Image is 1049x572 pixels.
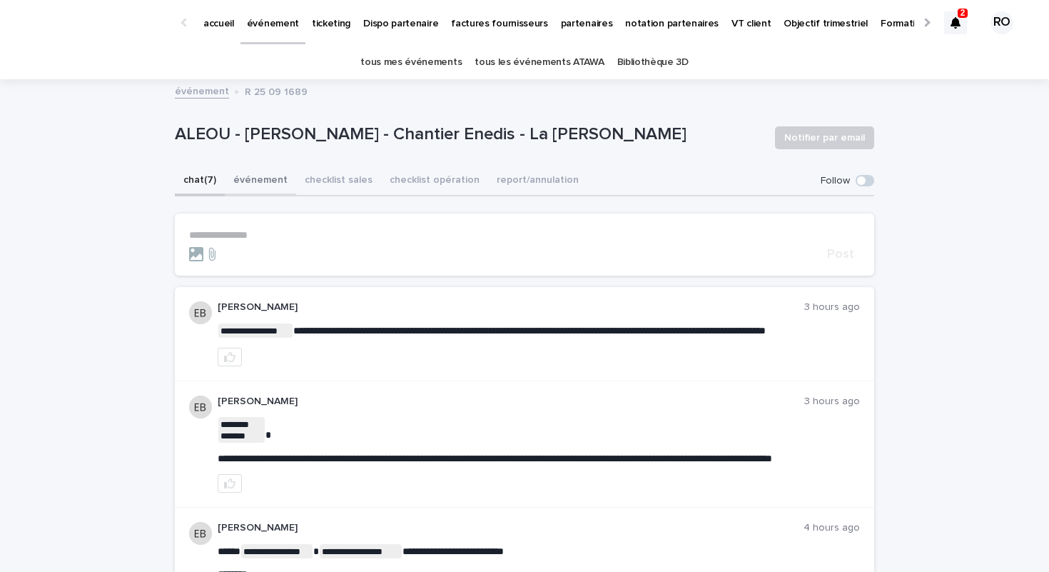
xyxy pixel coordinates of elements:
p: [PERSON_NAME] [218,522,804,534]
span: Notifier par email [784,131,865,145]
p: [PERSON_NAME] [218,396,804,408]
span: Post [827,248,854,261]
button: Notifier par email [775,126,874,149]
button: chat (7) [175,166,225,196]
div: 2 [944,11,967,34]
button: like this post [218,348,242,366]
button: checklist sales [296,166,381,196]
p: 3 hours ago [804,396,860,408]
a: tous les événements ATAWA [475,46,604,79]
button: checklist opération [381,166,488,196]
p: 2 [961,8,966,18]
p: Follow [821,175,850,187]
p: 4 hours ago [804,522,860,534]
a: tous mes événements [360,46,462,79]
button: Post [821,248,860,261]
img: Ls34BcGeRexTGTNfXpUC [29,9,167,37]
p: ALEOU - [PERSON_NAME] - Chantier Enedis - La [PERSON_NAME] [175,124,764,145]
p: 3 hours ago [804,301,860,313]
p: R 25 09 1689 [245,83,308,99]
button: report/annulation [488,166,587,196]
div: RO [990,11,1013,34]
a: événement [175,82,229,99]
a: Bibliothèque 3D [617,46,689,79]
button: like this post [218,474,242,493]
button: événement [225,166,296,196]
p: [PERSON_NAME] [218,301,804,313]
